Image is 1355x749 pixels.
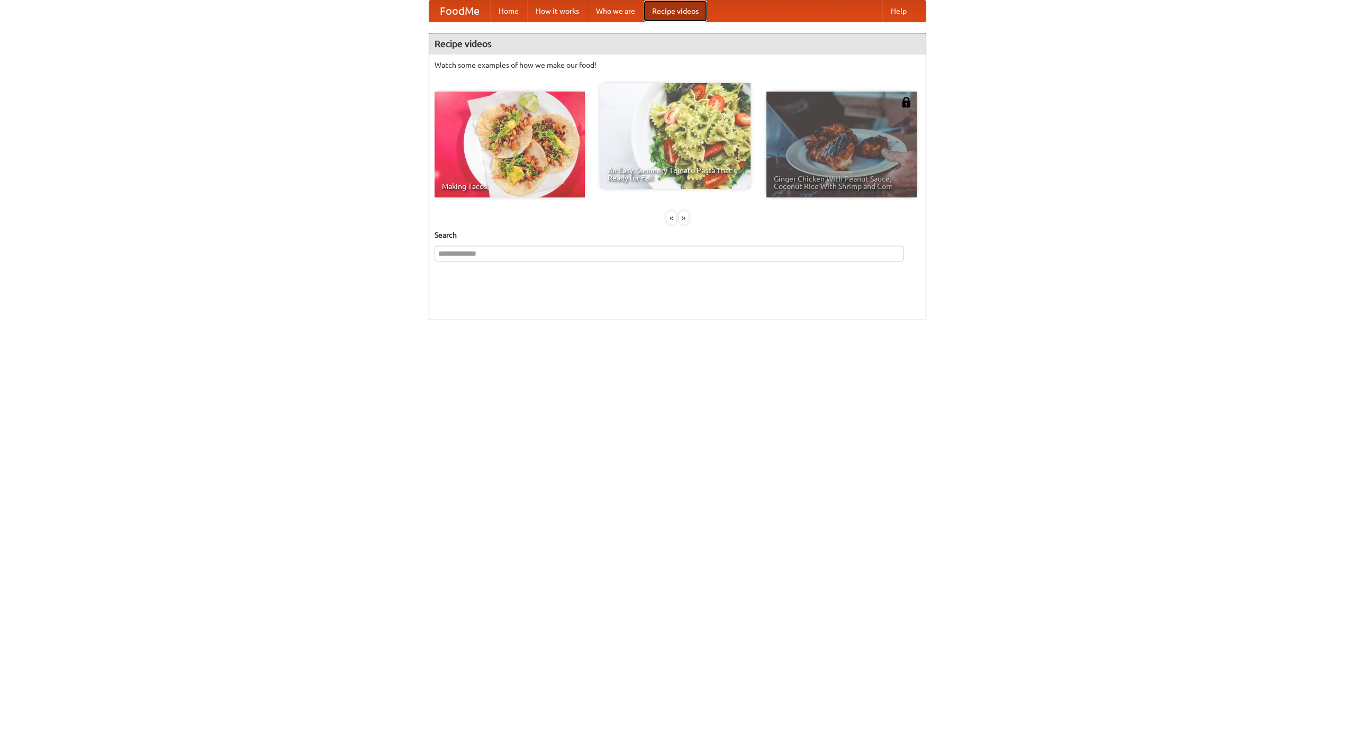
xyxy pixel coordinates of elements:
a: How it works [527,1,588,22]
a: Home [490,1,527,22]
span: Making Tacos [442,183,577,190]
a: FoodMe [429,1,490,22]
a: Help [882,1,915,22]
span: An Easy, Summery Tomato Pasta That's Ready for Fall [608,167,743,182]
div: » [679,211,689,224]
a: Making Tacos [435,92,585,197]
p: Watch some examples of how we make our food! [435,60,920,70]
h5: Search [435,230,920,240]
div: « [666,211,676,224]
a: Who we are [588,1,644,22]
img: 483408.png [901,97,911,107]
a: Recipe videos [644,1,707,22]
a: An Easy, Summery Tomato Pasta That's Ready for Fall [600,83,751,189]
h4: Recipe videos [429,33,926,55]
